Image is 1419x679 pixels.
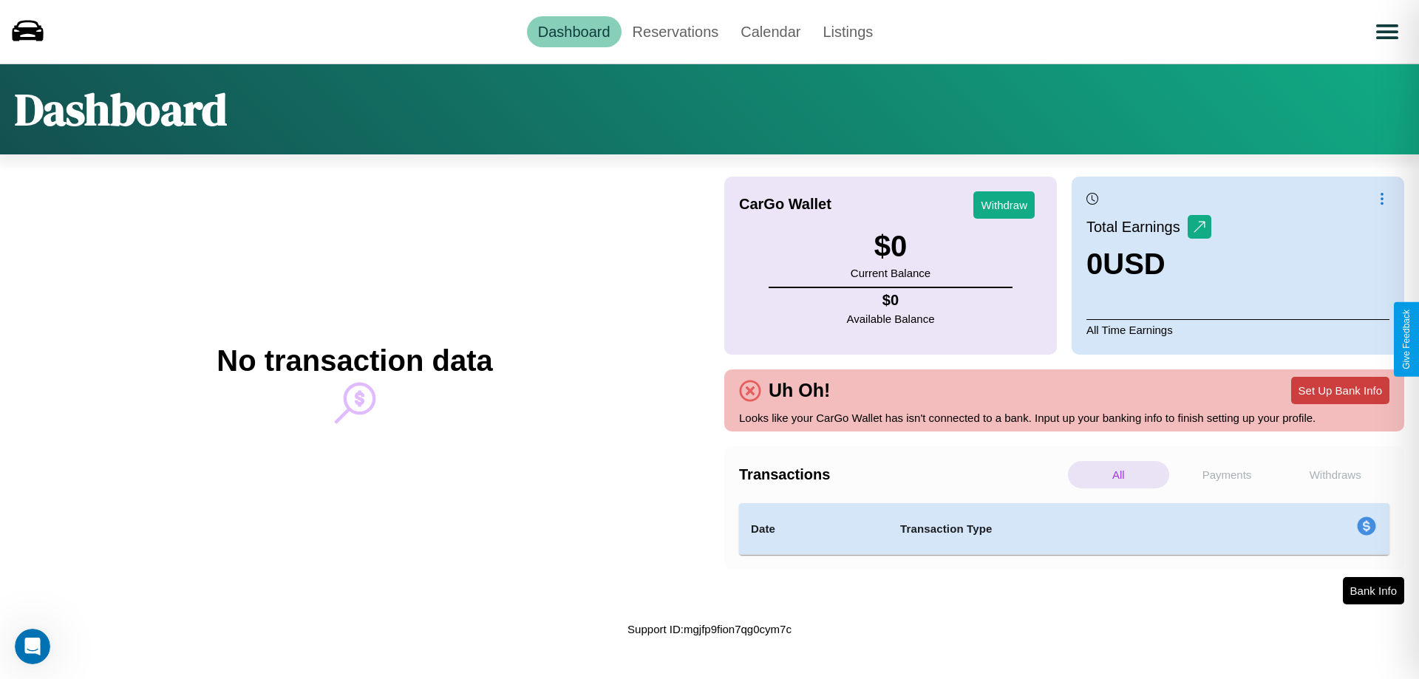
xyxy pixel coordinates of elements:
[527,16,622,47] a: Dashboard
[973,191,1035,219] button: Withdraw
[1284,461,1386,488] p: Withdraws
[622,16,730,47] a: Reservations
[900,520,1236,538] h4: Transaction Type
[739,466,1064,483] h4: Transactions
[851,230,930,263] h3: $ 0
[1291,377,1389,404] button: Set Up Bank Info
[627,619,792,639] p: Support ID: mgjfp9fion7qg0cym7c
[1177,461,1278,488] p: Payments
[1086,214,1188,240] p: Total Earnings
[811,16,884,47] a: Listings
[851,263,930,283] p: Current Balance
[751,520,877,538] h4: Date
[739,408,1389,428] p: Looks like your CarGo Wallet has isn't connected to a bank. Input up your banking info to finish ...
[729,16,811,47] a: Calendar
[1086,319,1389,340] p: All Time Earnings
[847,309,935,329] p: Available Balance
[1086,248,1211,281] h3: 0 USD
[15,629,50,664] iframe: Intercom live chat
[1367,11,1408,52] button: Open menu
[739,196,831,213] h4: CarGo Wallet
[739,503,1389,555] table: simple table
[15,79,227,140] h1: Dashboard
[1068,461,1169,488] p: All
[1343,577,1404,604] button: Bank Info
[1401,310,1412,369] div: Give Feedback
[217,344,492,378] h2: No transaction data
[847,292,935,309] h4: $ 0
[761,380,837,401] h4: Uh Oh!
